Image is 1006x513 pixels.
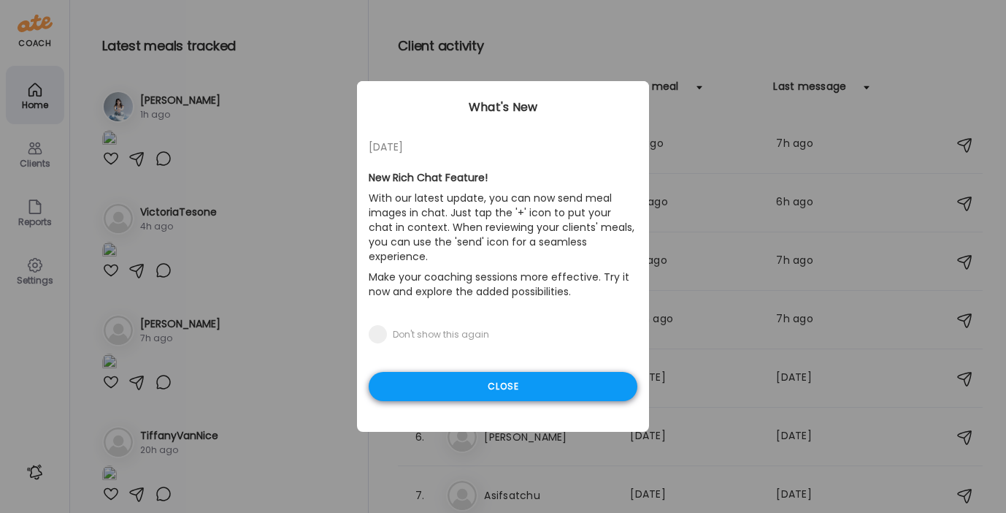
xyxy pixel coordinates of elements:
[369,170,488,185] b: New Rich Chat Feature!
[357,99,649,116] div: What's New
[369,267,637,302] p: Make your coaching sessions more effective. Try it now and explore the added possibilities.
[369,138,637,156] div: [DATE]
[369,372,637,401] div: Close
[369,188,637,267] p: With our latest update, you can now send meal images in chat. Just tap the '+' icon to put your c...
[393,329,489,341] div: Don't show this again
